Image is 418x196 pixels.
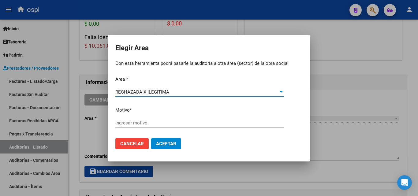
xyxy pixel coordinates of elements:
span: Cancelar [120,141,144,146]
span: Aceptar [156,141,176,146]
h2: Elegir Area [115,42,303,54]
button: Cancelar [115,138,149,149]
p: Area * [115,76,303,83]
button: Aceptar [151,138,181,149]
div: Open Intercom Messenger [397,175,412,190]
span: RECHAZADA X ILEGITIMA [115,89,169,95]
p: Motivo [115,107,303,114]
p: Con esta herramienta podrá pasarle la auditoría a otra área (sector) de la obra social [115,60,303,67]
